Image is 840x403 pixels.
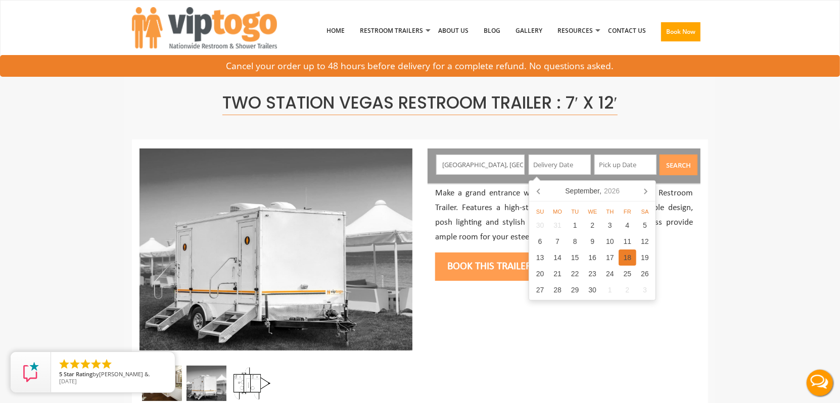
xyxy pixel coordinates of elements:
div: Mo [549,208,567,216]
div: 18 [619,249,636,266]
div: Su [531,208,549,216]
div: 29 [566,282,584,298]
a: Book Now [654,5,708,63]
input: Delivery Date [529,155,591,175]
div: 7 [549,233,567,249]
i: 2026 [604,186,620,196]
div: 26 [636,266,654,282]
li:  [101,358,113,370]
div: 21 [549,266,567,282]
span: 5 [59,370,62,378]
div: We [584,208,601,216]
span: [PERSON_NAME] &. [99,370,150,378]
img: Side view of two station restroom trailer with separate doors for males and females [186,366,226,401]
img: Side view of two station restroom trailer with separate doors for males and females [139,148,412,350]
div: 27 [531,282,549,298]
div: Th [601,208,619,216]
div: 2 [619,282,636,298]
p: Make a grand entrance with this mid sized Vegas 2 Station Restroom Trailer. Features a high-style... [435,186,693,245]
div: 15 [566,249,584,266]
a: About Us [431,5,476,57]
div: 8 [566,233,584,249]
div: 24 [601,266,619,282]
div: 20 [531,266,549,282]
button: Search [660,155,697,175]
img: VIPTOGO [132,7,277,48]
div: Tu [567,208,584,216]
div: Sa [636,208,654,216]
div: 14 [549,249,567,266]
a: Blog [476,5,508,57]
div: 10 [601,233,619,249]
span: Two Station Vegas Restroom Trailer : 7′ x 12′ [222,91,617,115]
div: 3 [636,282,654,298]
div: 2 [584,217,601,233]
div: 28 [549,282,567,298]
li:  [90,358,102,370]
div: 9 [584,233,601,249]
div: 22 [566,266,584,282]
span: Star Rating [64,370,92,378]
div: September, [561,183,624,199]
button: Book Now [661,22,701,41]
div: 13 [531,249,549,266]
div: 31 [549,217,567,233]
input: Enter your Address [436,155,525,175]
div: 5 [636,217,654,233]
a: Restroom Trailers [352,5,431,57]
div: 30 [584,282,601,298]
a: Home [319,5,352,57]
li:  [79,358,91,370]
a: Gallery [508,5,550,57]
li:  [69,358,81,370]
div: 1 [601,282,619,298]
div: 23 [584,266,601,282]
button: Book this trailer [435,253,543,281]
div: 17 [601,249,619,266]
img: Floor Plan of 2 station restroom with sink and toilet [230,366,270,401]
div: 30 [531,217,549,233]
button: Live Chat [800,363,840,403]
div: 1 [566,217,584,233]
img: Review Rating [21,362,41,382]
input: Pick up Date [594,155,657,175]
a: Contact Us [600,5,654,57]
div: 16 [584,249,601,266]
span: by [59,371,167,378]
div: 12 [636,233,654,249]
div: 3 [601,217,619,233]
div: 25 [619,266,636,282]
div: 11 [619,233,636,249]
div: 6 [531,233,549,249]
div: 4 [619,217,636,233]
li:  [58,358,70,370]
div: Fr [619,208,636,216]
a: Resources [550,5,600,57]
span: [DATE] [59,377,77,385]
div: 19 [636,249,654,266]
